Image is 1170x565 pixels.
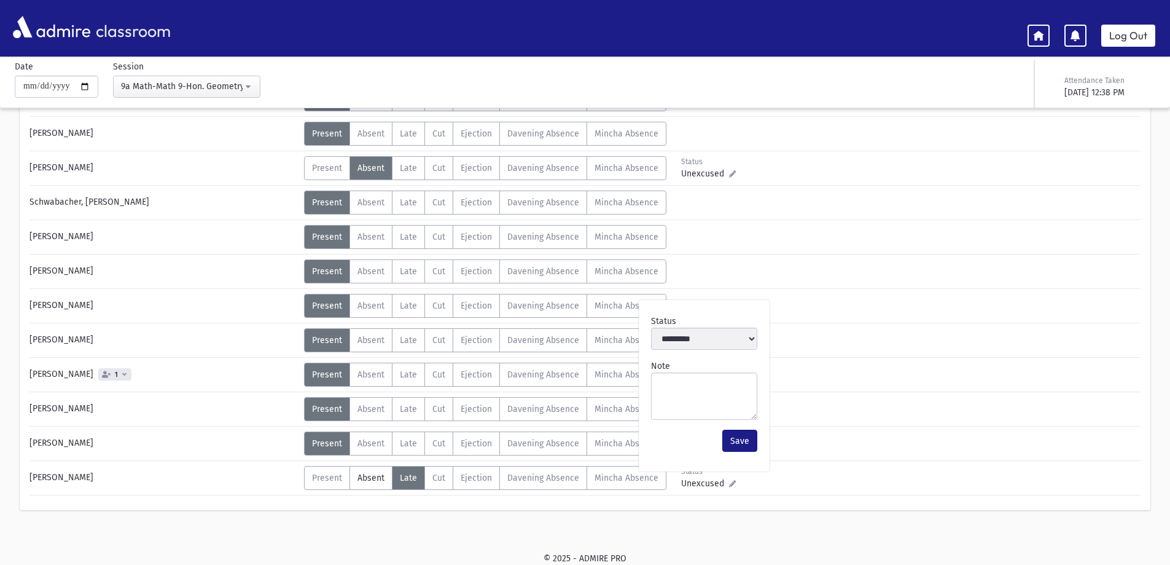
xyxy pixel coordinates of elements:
span: Present [312,438,342,449]
span: Davening Absence [507,128,579,139]
span: Mincha Absence [595,438,658,449]
span: Cut [432,197,445,208]
span: Cut [432,163,445,173]
span: Absent [357,473,384,483]
span: Cut [432,266,445,277]
div: Status [681,156,736,167]
a: Log Out [1101,25,1155,47]
span: Cut [432,232,445,242]
div: AttTypes [304,397,666,421]
span: Late [400,232,417,242]
div: AttTypes [304,225,666,249]
span: Mincha Absence [595,197,658,208]
span: Late [400,369,417,380]
div: [PERSON_NAME] [23,156,304,180]
span: Davening Absence [507,335,579,346]
span: Cut [432,128,445,139]
div: [PERSON_NAME] [23,225,304,249]
div: [PERSON_NAME] [23,432,304,456]
span: Absent [357,266,384,277]
span: Present [312,335,342,346]
span: Davening Absence [507,301,579,311]
span: Mincha Absence [595,232,658,242]
span: Present [312,266,342,277]
span: Davening Absence [507,369,579,380]
span: Davening Absence [507,232,579,242]
span: Mincha Absence [595,128,658,139]
span: Present [312,473,342,483]
span: Absent [357,197,384,208]
span: Present [312,232,342,242]
span: Mincha Absence [595,473,658,483]
div: [PERSON_NAME] [23,328,304,352]
span: Absent [357,335,384,346]
span: Unexcused [681,477,729,490]
span: Late [400,438,417,449]
div: AttTypes [304,363,666,387]
div: AttTypes [304,259,666,283]
span: Mincha Absence [595,301,658,311]
div: AttTypes [304,294,666,318]
span: Mincha Absence [595,369,658,380]
span: Ejection [461,128,492,139]
span: Ejection [461,335,492,346]
span: Ejection [461,232,492,242]
span: Ejection [461,197,492,208]
span: Ejection [461,301,492,311]
div: © 2025 - ADMIRE PRO [20,552,1150,565]
span: Ejection [461,438,492,449]
div: AttTypes [304,466,666,490]
span: Mincha Absence [595,335,658,346]
span: classroom [93,11,171,44]
span: Late [400,301,417,311]
span: Cut [432,473,445,483]
span: Present [312,197,342,208]
span: Mincha Absence [595,404,658,414]
span: Late [400,266,417,277]
span: Present [312,128,342,139]
span: Ejection [461,473,492,483]
span: Present [312,301,342,311]
span: Mincha Absence [595,266,658,277]
span: Late [400,335,417,346]
span: Late [400,197,417,208]
span: Absent [357,301,384,311]
div: [PERSON_NAME] [23,466,304,490]
span: Present [312,404,342,414]
span: Late [400,128,417,139]
span: Absent [357,232,384,242]
span: Cut [432,369,445,380]
span: Davening Absence [507,266,579,277]
span: Ejection [461,266,492,277]
label: Session [113,60,144,73]
span: Davening Absence [507,438,579,449]
span: Absent [357,369,384,380]
span: Present [312,369,342,380]
span: Absent [357,128,384,139]
div: AttTypes [304,432,666,456]
span: Present [312,163,342,173]
span: Davening Absence [507,473,579,483]
div: [PERSON_NAME] [23,294,304,318]
span: Ejection [461,369,492,380]
div: [PERSON_NAME] [23,363,304,387]
span: Late [400,473,417,483]
span: Cut [432,301,445,311]
div: 9a Math-Math 9-Hon. Geometry(11:37AM-12:20PM) [121,80,243,93]
div: Schwabacher, [PERSON_NAME] [23,191,304,215]
span: Cut [432,438,445,449]
span: Absent [357,438,384,449]
div: [PERSON_NAME] [23,122,304,146]
div: AttTypes [304,156,666,180]
div: Attendance Taken [1064,75,1153,86]
span: Cut [432,335,445,346]
span: Mincha Absence [595,163,658,173]
button: 9a Math-Math 9-Hon. Geometry(11:37AM-12:20PM) [113,76,260,98]
span: Ejection [461,404,492,414]
span: Absent [357,404,384,414]
span: Ejection [461,163,492,173]
div: [PERSON_NAME] [23,397,304,421]
label: Status [651,315,676,328]
span: Unexcused [681,167,729,180]
span: Davening Absence [507,404,579,414]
